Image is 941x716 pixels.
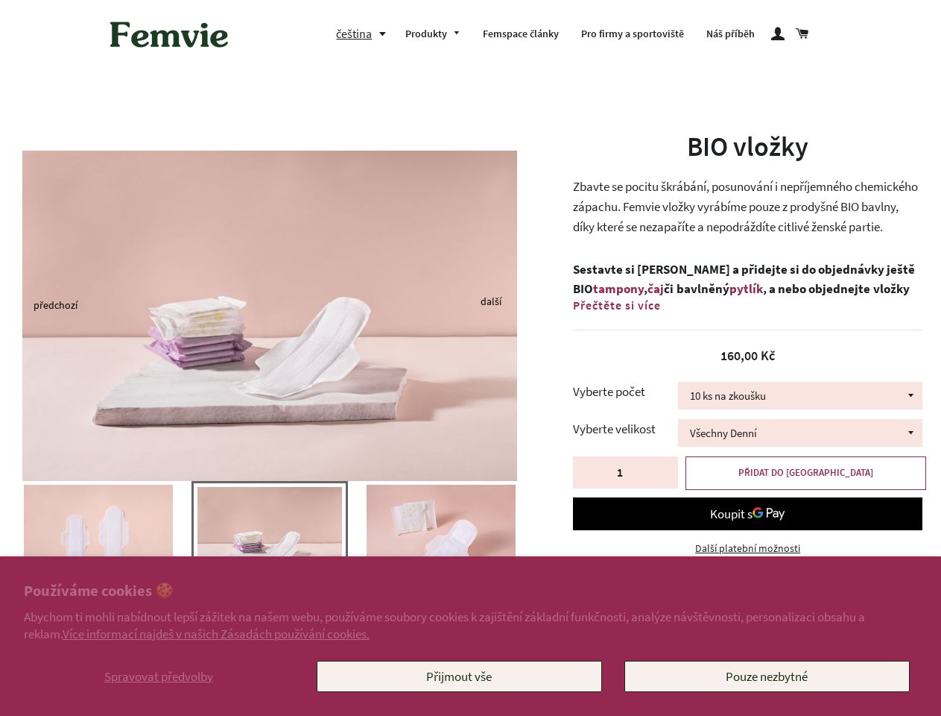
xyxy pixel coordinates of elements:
[24,485,173,589] img: TER06158_nahled_1_091e23ec-37ff-46ed-a834-762dc0b65797_400x.jpg
[729,280,763,298] a: pytlík
[738,466,873,479] span: PŘIDAT DO [GEOGRAPHIC_DATA]
[34,305,41,309] button: Previous
[624,661,910,692] button: Pouze nezbytné
[573,261,915,318] strong: Sestavte si [PERSON_NAME] a přidejte si do objednávky ještě BIO , či bavlněný , a nebo objednejte...
[22,151,517,481] img: TER06110_nahled_524fe1a8-a451-4469-b324-04e95c820d41_800x.jpg
[24,609,917,641] p: Abychom ti mohli nabídnout lepší zážitek na našem webu, používáme soubory cookies k zajištění zák...
[720,347,775,364] span: 160,00 Kč
[472,15,570,54] a: Femspace články
[104,668,213,685] span: Spravovat předvolby
[394,15,472,54] a: Produkty
[573,298,661,313] span: Přečtěte si více
[573,382,678,402] label: Vyberte počet
[481,301,488,305] button: Next
[573,178,918,234] span: Zbavte se pocitu škrábání, posunování i nepříjemného chemického zápachu. Femvie vložky vyrábíme p...
[570,15,695,54] a: Pro firmy a sportoviště
[197,487,342,587] img: TER06110_nahled_524fe1a8-a451-4469-b324-04e95c820d41_400x.jpg
[685,456,926,489] button: PŘIDAT DO [GEOGRAPHIC_DATA]
[573,419,678,439] label: Vyberte velikost
[24,661,294,692] button: Spravovat předvolby
[317,661,602,692] button: Přijmout vše
[573,541,922,557] a: Další platební možnosti
[367,485,516,589] img: TER06094_nahled_400x.jpg
[695,15,766,54] a: Náš příběh
[63,626,370,642] a: Více informací najdeš v našich Zásadách používání cookies.
[336,24,394,44] button: čeština
[24,580,917,602] h2: Používáme cookies 🍪
[593,280,644,298] a: tampony
[647,280,664,298] a: čaj
[102,11,236,57] img: Femvie
[573,128,922,166] h1: BIO vložky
